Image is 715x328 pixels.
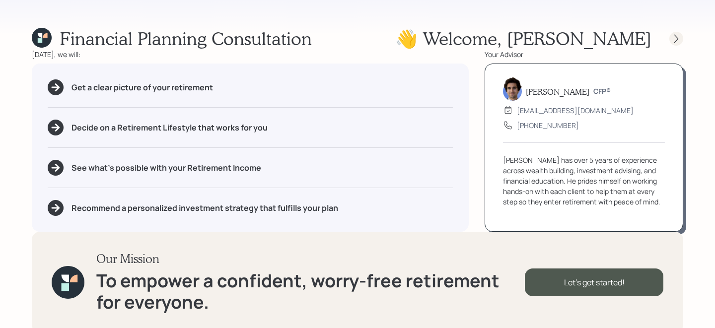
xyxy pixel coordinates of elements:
div: Your Advisor [485,49,683,60]
h5: See what's possible with your Retirement Income [71,163,261,173]
div: [DATE], we will: [32,49,469,60]
h1: Financial Planning Consultation [60,28,312,49]
h1: 👋 Welcome , [PERSON_NAME] [395,28,651,49]
div: [PERSON_NAME] has over 5 years of experience across wealth building, investment advising, and fin... [503,155,665,207]
div: [PHONE_NUMBER] [517,120,579,131]
div: Let's get started! [525,268,663,296]
h5: [PERSON_NAME] [526,87,589,96]
h1: To empower a confident, worry-free retirement for everyone. [96,270,525,313]
h3: Our Mission [96,252,525,266]
h6: CFP® [593,87,611,96]
div: [EMAIL_ADDRESS][DOMAIN_NAME] [517,105,634,116]
h5: Recommend a personalized investment strategy that fulfills your plan [71,203,338,213]
img: harrison-schaefer-headshot-2.png [503,77,522,101]
h5: Get a clear picture of your retirement [71,83,213,92]
h5: Decide on a Retirement Lifestyle that works for you [71,123,268,132]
